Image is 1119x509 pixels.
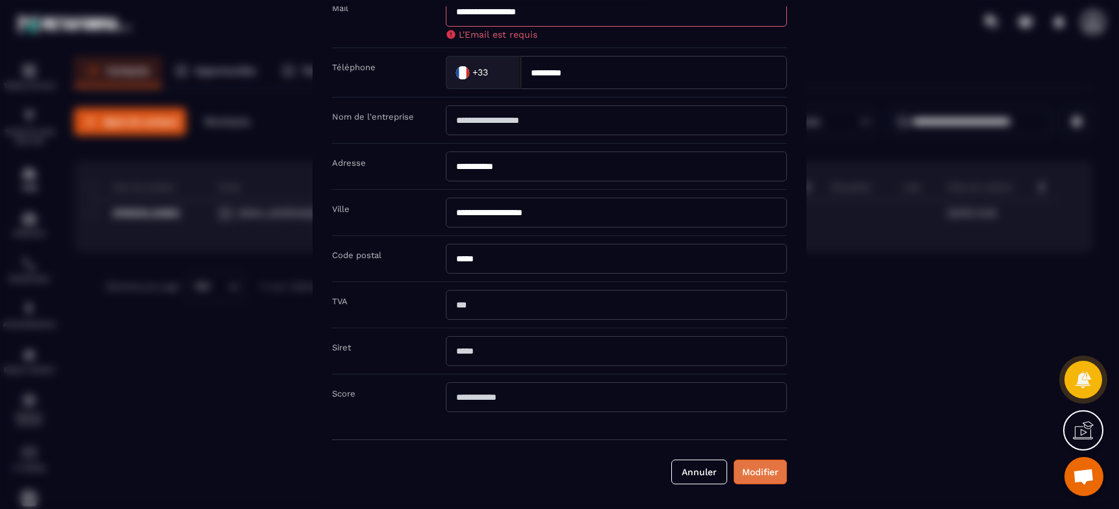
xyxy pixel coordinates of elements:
button: Modifier [734,459,787,484]
button: Annuler [671,459,727,484]
label: Ville [332,203,350,213]
div: Ouvrir le chat [1064,457,1103,496]
label: Code postal [332,250,381,259]
label: Siret [332,342,351,352]
label: Téléphone [332,62,376,72]
div: Search for option [446,55,521,88]
label: Score [332,388,355,398]
label: Adresse [332,157,366,167]
span: +33 [472,66,488,79]
label: Nom de l'entreprise [332,111,414,121]
input: Search for option [491,62,507,82]
label: TVA [332,296,348,306]
img: Country Flag [450,59,476,85]
span: L'Email est requis [459,29,537,39]
label: Mail [332,3,348,12]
